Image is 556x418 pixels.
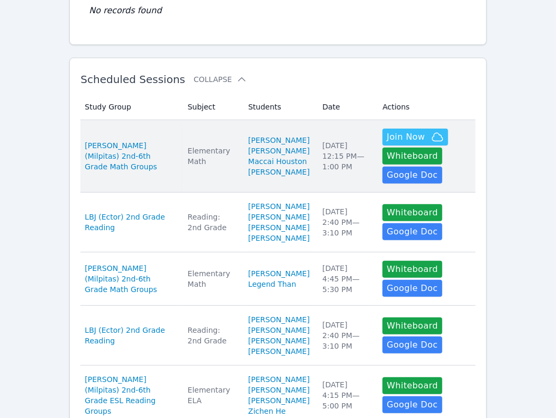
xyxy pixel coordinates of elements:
[248,385,309,395] a: [PERSON_NAME]
[85,374,175,416] a: [PERSON_NAME] (Milpitas) 2nd-6th Grade ESL Reading Groups
[248,314,309,325] a: [PERSON_NAME]
[248,135,309,146] a: [PERSON_NAME]
[242,94,316,120] th: Students
[322,206,370,238] div: [DATE] 2:40 PM — 3:10 PM
[387,131,425,143] span: Join Now
[188,212,236,233] div: Reading: 2nd Grade
[85,140,175,172] a: [PERSON_NAME] (Milpitas) 2nd-6th Grade Math Groups
[382,377,442,394] button: Whiteboard
[382,280,442,297] a: Google Doc
[382,148,442,165] button: Whiteboard
[248,146,309,156] a: [PERSON_NAME]
[194,74,247,85] button: Collapse
[80,73,185,86] span: Scheduled Sessions
[188,146,236,167] div: Elementary Math
[188,268,236,289] div: Elementary Math
[85,212,175,233] a: LBJ (Ector) 2nd Grade Reading
[322,379,370,411] div: [DATE] 4:15 PM — 5:00 PM
[248,395,309,406] a: [PERSON_NAME]
[322,320,370,351] div: [DATE] 2:40 PM — 3:10 PM
[248,406,286,416] a: Zichen He
[248,346,309,357] a: [PERSON_NAME]
[316,94,376,120] th: Date
[382,337,442,353] a: Google Doc
[248,222,309,233] a: [PERSON_NAME]
[181,94,242,120] th: Subject
[85,263,175,295] a: [PERSON_NAME] (Milpitas) 2nd-6th Grade Math Groups
[248,212,309,222] a: [PERSON_NAME]
[188,385,236,406] div: Elementary ELA
[248,268,309,279] a: [PERSON_NAME]
[248,167,309,177] a: [PERSON_NAME]
[248,233,309,243] a: [PERSON_NAME]
[248,156,307,167] a: Maccai Houston
[80,306,475,366] tr: LBJ (Ector) 2nd Grade ReadingReading: 2nd Grade[PERSON_NAME][PERSON_NAME][PERSON_NAME][PERSON_NAM...
[382,261,442,278] button: Whiteboard
[382,204,442,221] button: Whiteboard
[322,140,370,172] div: [DATE] 12:15 PM — 1:00 PM
[188,325,236,346] div: Reading: 2nd Grade
[248,325,309,335] a: [PERSON_NAME]
[382,223,442,240] a: Google Doc
[382,129,448,146] button: Join Now
[382,167,442,184] a: Google Doc
[382,396,442,413] a: Google Doc
[85,325,175,346] a: LBJ (Ector) 2nd Grade Reading
[80,252,475,306] tr: [PERSON_NAME] (Milpitas) 2nd-6th Grade Math GroupsElementary Math[PERSON_NAME]Legend Than[DATE]4:...
[382,317,442,334] button: Whiteboard
[248,335,309,346] a: [PERSON_NAME]
[80,120,475,193] tr: [PERSON_NAME] (Milpitas) 2nd-6th Grade Math GroupsElementary Math[PERSON_NAME][PERSON_NAME]Maccai...
[322,263,370,295] div: [DATE] 4:45 PM — 5:30 PM
[248,201,309,212] a: [PERSON_NAME]
[248,279,296,289] a: Legend Than
[248,374,309,385] a: [PERSON_NAME]
[80,193,475,252] tr: LBJ (Ector) 2nd Grade ReadingReading: 2nd Grade[PERSON_NAME][PERSON_NAME][PERSON_NAME][PERSON_NAM...
[80,94,181,120] th: Study Group
[376,94,475,120] th: Actions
